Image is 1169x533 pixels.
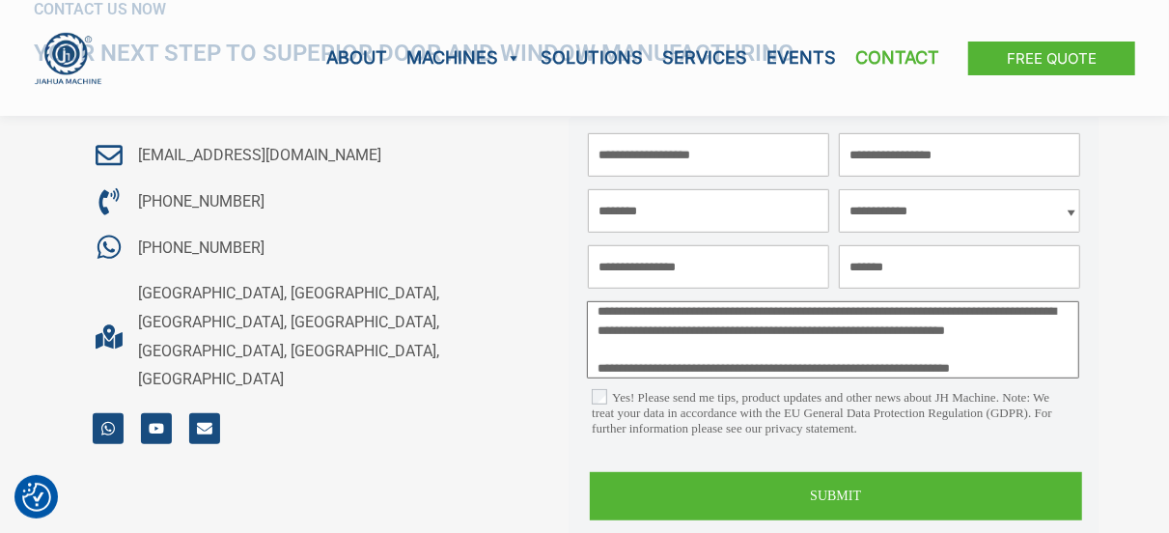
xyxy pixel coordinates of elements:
span: [PHONE_NUMBER] [134,234,265,263]
button: Consent Preferences [22,483,51,512]
a: [EMAIL_ADDRESS][DOMAIN_NAME] [93,141,502,170]
button: SUBMIT [590,472,1082,520]
img: Revisit consent button [22,483,51,512]
a: [PHONE_NUMBER] [93,234,502,263]
input: *Name [588,133,829,177]
a: Free Quote [968,42,1135,75]
span: [GEOGRAPHIC_DATA], [GEOGRAPHIC_DATA], [GEOGRAPHIC_DATA], [GEOGRAPHIC_DATA], [GEOGRAPHIC_DATA], [G... [134,279,502,394]
input: Company [588,245,829,289]
span: [EMAIL_ADDRESS][DOMAIN_NAME] [134,141,382,170]
a: [PHONE_NUMBER] [93,187,502,216]
span: [PHONE_NUMBER] [134,187,265,216]
input: *Email [839,133,1080,177]
input: Phone [588,189,829,233]
textarea: Please enter message here [587,301,1079,379]
label: Yes! Please send me tips, product updates and other news about JH Machine. Note: We treat your da... [592,390,1065,436]
select: *Machine Type [839,189,1080,233]
img: JH Aluminium Window & Door Processing Machines [34,32,102,85]
input: Yes! Please send me tips, product updates and other news about JH Machine. Note: We treat your da... [592,389,607,405]
input: Country [839,245,1080,289]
